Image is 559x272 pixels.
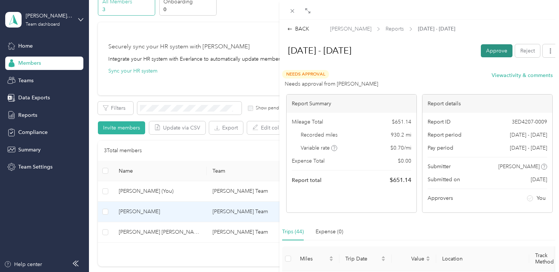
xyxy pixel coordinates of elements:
[515,44,540,57] button: Reject
[428,131,461,139] span: Report period
[316,228,343,236] div: Expense (0)
[294,246,339,271] th: Miles
[436,246,529,271] th: Location
[339,246,392,271] th: Trip Date
[392,246,436,271] th: Value
[345,256,380,262] span: Trip Date
[287,95,416,113] div: Report Summary
[492,71,553,79] button: Viewactivity & comments
[301,131,338,139] span: Recorded miles
[329,255,333,259] span: caret-up
[386,25,404,33] span: Reports
[329,258,333,262] span: caret-down
[428,194,453,202] span: Approvers
[531,176,547,183] span: [DATE]
[381,255,386,259] span: caret-up
[426,255,430,259] span: caret-up
[381,258,386,262] span: caret-down
[280,42,476,60] h1: Sep 1 - 30, 2025
[282,70,329,79] span: Needs Approval
[300,256,328,262] span: Miles
[397,256,424,262] span: Value
[390,176,411,185] span: $ 651.14
[426,258,430,262] span: caret-down
[292,118,323,126] span: Mileage Total
[292,176,322,184] span: Report total
[390,144,411,152] span: $ 0.70 / mi
[512,118,547,126] span: 3ED4207-0009
[428,176,460,183] span: Submitted on
[391,131,411,139] span: 930.2 mi
[422,95,552,113] div: Report details
[418,25,455,33] span: [DATE] - [DATE]
[392,118,411,126] span: $ 651.14
[498,163,540,170] span: [PERSON_NAME]
[510,144,547,152] span: [DATE] - [DATE]
[537,194,546,202] span: You
[292,157,325,165] span: Expense Total
[330,25,371,33] span: [PERSON_NAME]
[428,163,451,170] span: Submitter
[287,25,309,33] div: BACK
[282,228,304,236] div: Trips (44)
[481,44,512,57] button: Approve
[428,144,453,152] span: Pay period
[428,118,451,126] span: Report ID
[285,80,378,88] span: Needs approval from [PERSON_NAME]
[301,144,337,152] span: Variable rate
[398,157,411,165] span: $ 0.00
[510,131,547,139] span: [DATE] - [DATE]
